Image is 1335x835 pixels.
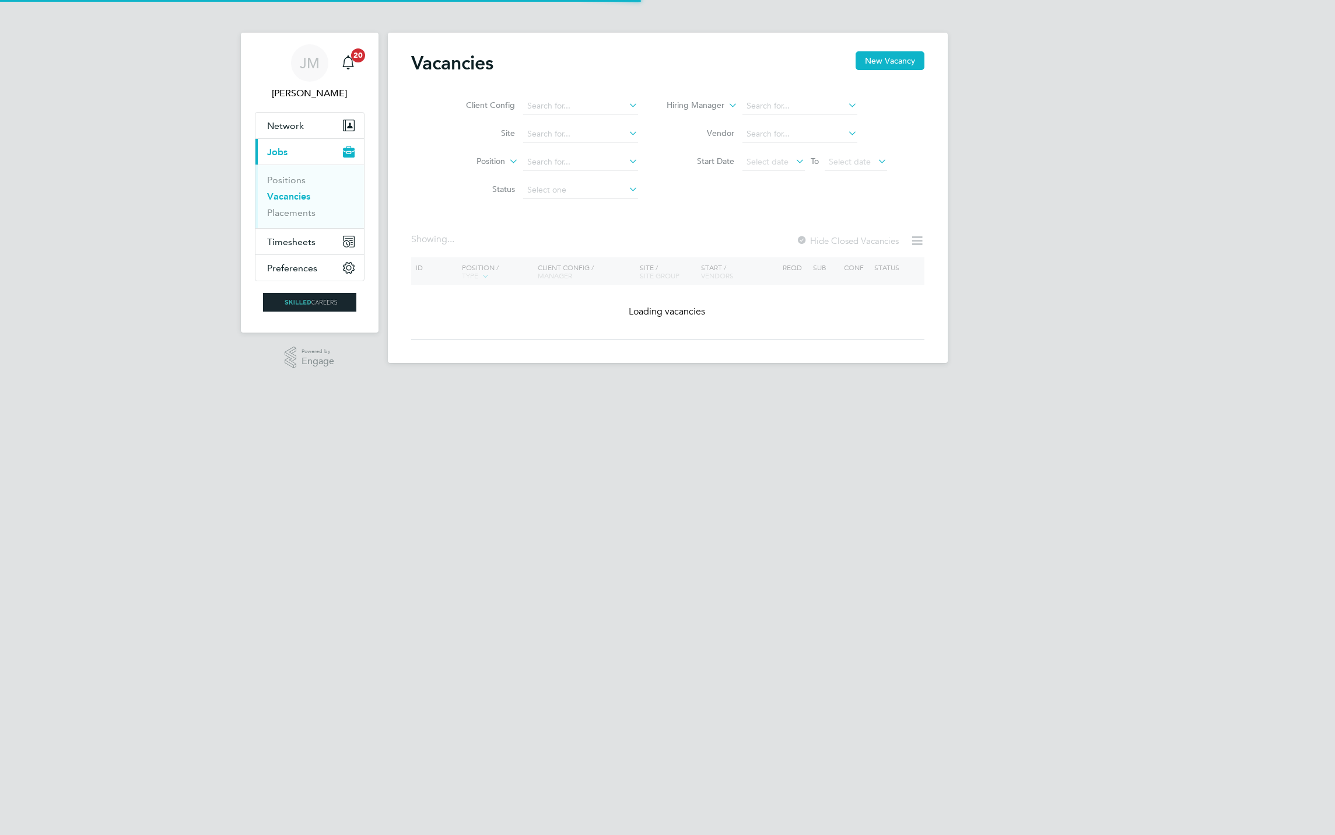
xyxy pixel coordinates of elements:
[448,184,515,194] label: Status
[267,174,306,186] a: Positions
[856,51,924,70] button: New Vacancy
[667,156,734,166] label: Start Date
[448,100,515,110] label: Client Config
[255,293,365,312] a: Go to home page
[267,120,304,131] span: Network
[255,139,364,165] button: Jobs
[255,165,364,228] div: Jobs
[302,357,334,366] span: Engage
[742,126,857,142] input: Search for...
[411,233,457,246] div: Showing
[447,233,454,245] span: ...
[267,263,317,274] span: Preferences
[523,126,638,142] input: Search for...
[747,156,789,167] span: Select date
[667,128,734,138] label: Vendor
[263,293,356,312] img: skilledcareers-logo-retina.png
[267,207,316,218] a: Placements
[267,191,310,202] a: Vacancies
[255,229,364,254] button: Timesheets
[523,154,638,170] input: Search for...
[255,255,364,281] button: Preferences
[438,156,505,167] label: Position
[351,48,365,62] span: 20
[241,33,379,333] nav: Main navigation
[523,98,638,114] input: Search for...
[796,235,899,246] label: Hide Closed Vacancies
[657,100,724,111] label: Hiring Manager
[285,347,334,369] a: Powered byEngage
[523,182,638,198] input: Select one
[302,347,334,357] span: Powered by
[337,44,360,82] a: 20
[267,236,316,247] span: Timesheets
[255,113,364,138] button: Network
[742,98,857,114] input: Search for...
[807,153,822,169] span: To
[448,128,515,138] label: Site
[267,146,288,158] span: Jobs
[255,86,365,100] span: Jack McMurray
[255,44,365,100] a: JM[PERSON_NAME]
[300,55,320,71] span: JM
[411,51,493,75] h2: Vacancies
[829,156,871,167] span: Select date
